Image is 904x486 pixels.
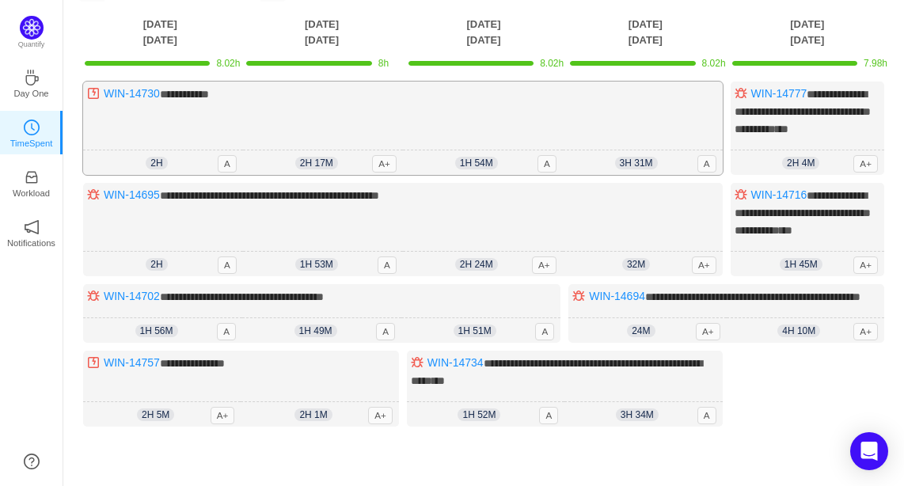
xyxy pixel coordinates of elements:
[850,432,888,470] div: Open Intercom Messenger
[458,408,500,421] span: 1h 52m
[455,258,498,271] span: 2h 24m
[24,74,40,90] a: icon: coffeeDay One
[378,256,397,274] span: A
[13,186,50,200] p: Workload
[622,258,650,271] span: 32m
[24,124,40,140] a: icon: clock-circleTimeSpent
[20,16,44,40] img: Quantify
[24,219,40,235] i: icon: notification
[24,174,40,190] a: icon: inboxWorkload
[13,86,48,101] p: Day One
[104,356,160,369] a: WIN-14757
[24,120,40,135] i: icon: clock-circle
[751,87,807,100] a: WIN-14777
[727,16,888,48] th: [DATE] [DATE]
[368,407,393,424] span: A+
[735,87,747,100] img: 10303
[295,157,338,169] span: 2h 17m
[532,256,556,274] span: A+
[24,169,40,185] i: icon: inbox
[853,155,878,173] span: A+
[87,356,100,369] img: 10304
[87,87,100,100] img: 10304
[564,16,726,48] th: [DATE] [DATE]
[378,58,389,69] span: 8h
[572,290,585,302] img: 10303
[79,16,241,48] th: [DATE] [DATE]
[455,157,498,169] span: 1h 54m
[696,323,720,340] span: A+
[589,290,645,302] a: WIN-14694
[616,408,659,421] span: 3h 34m
[735,188,747,201] img: 10303
[853,256,878,274] span: A+
[104,87,160,100] a: WIN-14730
[10,136,53,150] p: TimeSpent
[137,408,174,421] span: 2h 5m
[87,188,100,201] img: 10303
[535,323,554,340] span: A
[777,325,820,337] span: 4h 10m
[864,58,887,69] span: 7.98h
[295,258,338,271] span: 1h 53m
[216,58,240,69] span: 8.02h
[782,157,819,169] span: 2h 4m
[24,224,40,240] a: icon: notificationNotifications
[135,325,178,337] span: 1h 56m
[540,58,564,69] span: 8.02h
[615,157,658,169] span: 3h 31m
[24,70,40,85] i: icon: coffee
[217,323,236,340] span: A
[627,325,655,337] span: 24m
[692,256,716,274] span: A+
[104,188,160,201] a: WIN-14695
[411,356,424,369] img: 10303
[697,155,716,173] span: A
[87,290,100,302] img: 10303
[18,40,45,51] p: Quantify
[702,58,726,69] span: 8.02h
[376,323,395,340] span: A
[751,188,807,201] a: WIN-14716
[104,290,160,302] a: WIN-14702
[294,408,332,421] span: 2h 1m
[403,16,564,48] th: [DATE] [DATE]
[780,258,822,271] span: 1h 45m
[853,323,878,340] span: A+
[146,157,167,169] span: 2h
[537,155,556,173] span: A
[218,155,237,173] span: A
[211,407,235,424] span: A+
[539,407,558,424] span: A
[218,256,237,274] span: A
[427,356,484,369] a: WIN-14734
[697,407,716,424] span: A
[146,258,167,271] span: 2h
[24,454,40,469] a: icon: question-circle
[241,16,402,48] th: [DATE] [DATE]
[7,236,55,250] p: Notifications
[454,325,496,337] span: 1h 51m
[294,325,337,337] span: 1h 49m
[372,155,397,173] span: A+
